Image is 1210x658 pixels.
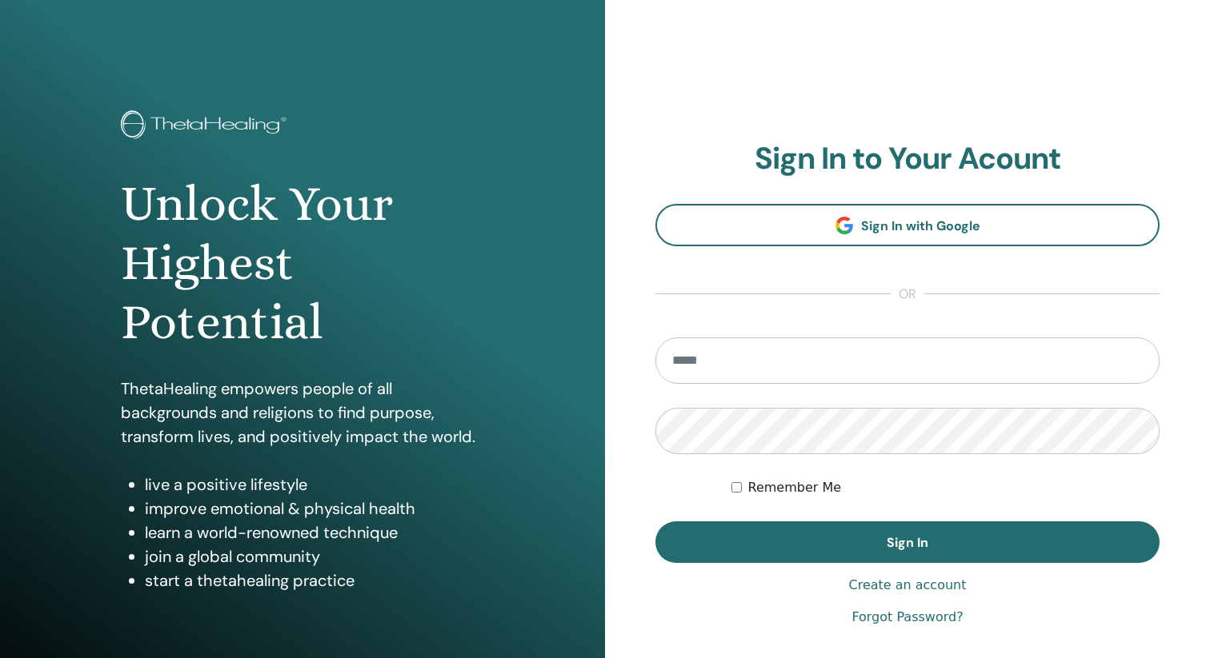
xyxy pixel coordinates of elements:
p: ThetaHealing empowers people of all backgrounds and religions to find purpose, transform lives, a... [121,377,484,449]
a: Sign In with Google [655,204,1160,246]
li: join a global community [145,544,484,568]
h2: Sign In to Your Acount [655,141,1160,177]
div: Keep me authenticated indefinitely or until I manually logout [731,478,1160,497]
span: Sign In [887,534,928,551]
li: live a positive lifestyle [145,473,484,496]
span: Sign In with Google [861,217,980,234]
button: Sign In [655,521,1160,563]
a: Forgot Password? [851,608,963,627]
li: improve emotional & physical health [145,496,484,520]
li: start a thetahealing practice [145,568,484,592]
a: Create an account [848,576,966,595]
span: or [891,285,924,304]
li: learn a world-renowned technique [145,520,484,544]
h1: Unlock Your Highest Potential [121,174,484,353]
label: Remember Me [748,478,842,497]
